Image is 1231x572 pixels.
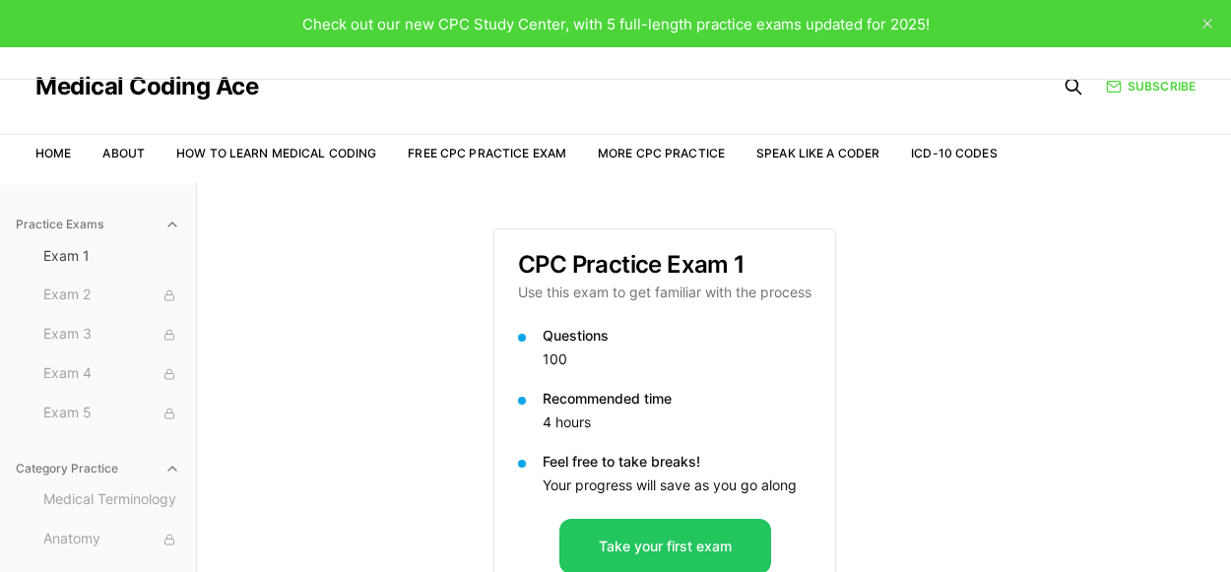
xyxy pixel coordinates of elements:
p: Recommended time [543,389,811,409]
p: Use this exam to get familiar with the process [518,283,811,302]
span: Medical Terminology [43,489,180,511]
button: Practice Exams [8,209,188,240]
button: Category Practice [8,453,188,484]
button: Anatomy [35,524,188,555]
a: More CPC Practice [598,146,725,160]
span: Check out our new CPC Study Center, with 5 full-length practice exams updated for 2025! [302,15,930,33]
a: About [102,146,145,160]
a: Free CPC Practice Exam [408,146,566,160]
button: Exam 1 [35,240,188,272]
button: Exam 2 [35,280,188,311]
button: Medical Terminology [35,484,188,516]
a: ICD-10 Codes [911,146,997,160]
p: Questions [543,326,811,346]
span: Exam 2 [43,285,180,306]
button: Exam 3 [35,319,188,350]
span: Anatomy [43,529,180,550]
p: 100 [543,350,811,369]
p: Your progress will save as you go along [543,476,811,495]
span: Exam 1 [43,246,180,266]
p: 4 hours [543,413,811,432]
h3: CPC Practice Exam 1 [518,253,811,277]
a: How to Learn Medical Coding [176,146,376,160]
a: Home [35,146,71,160]
a: Medical Coding Ace [35,75,258,98]
button: Exam 4 [35,358,188,390]
button: Exam 5 [35,398,188,429]
span: Exam 4 [43,363,180,385]
span: Exam 5 [43,403,180,424]
a: Subscribe [1106,78,1196,95]
span: Exam 3 [43,324,180,346]
button: close [1192,8,1223,39]
p: Feel free to take breaks! [543,452,811,472]
a: Speak Like a Coder [756,146,879,160]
